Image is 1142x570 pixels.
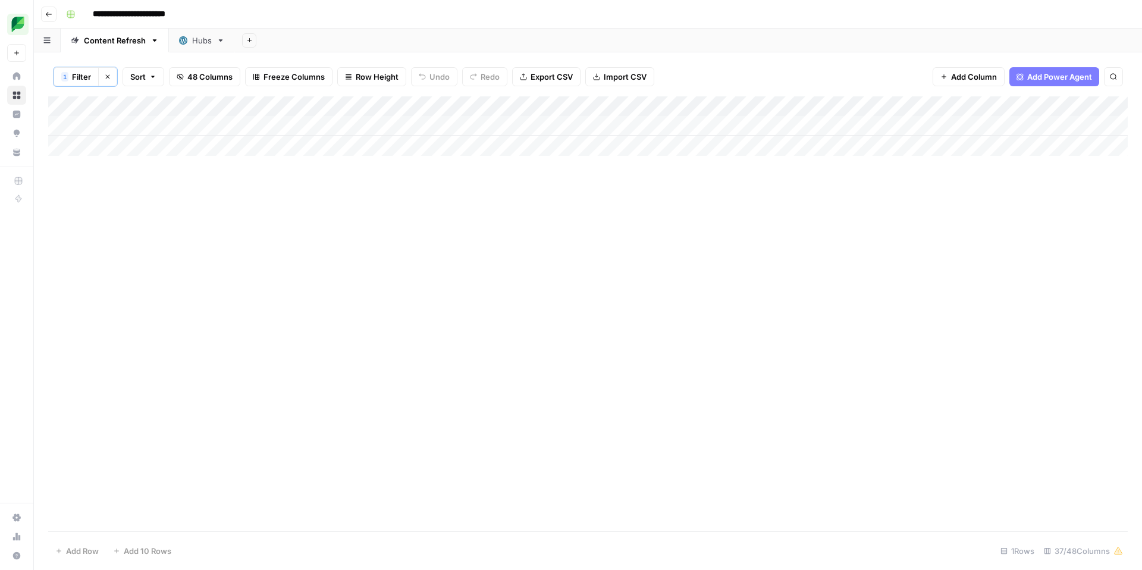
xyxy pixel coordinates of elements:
a: Your Data [7,143,26,162]
a: Usage [7,527,26,546]
span: Undo [429,71,450,83]
button: Undo [411,67,457,86]
button: Import CSV [585,67,654,86]
span: Sort [130,71,146,83]
span: Filter [72,71,91,83]
button: Workspace: SproutSocial [7,10,26,39]
span: 1 [63,72,67,82]
a: Insights [7,105,26,124]
button: Add Row [48,541,106,560]
a: Browse [7,86,26,105]
span: Row Height [356,71,399,83]
button: 1Filter [54,67,98,86]
span: 48 Columns [187,71,233,83]
button: Add Power Agent [1009,67,1099,86]
div: Hubs [192,35,212,46]
button: 48 Columns [169,67,240,86]
span: Redo [481,71,500,83]
span: Freeze Columns [263,71,325,83]
button: Add 10 Rows [106,541,178,560]
div: 37/48 Columns [1039,541,1128,560]
div: 1 Rows [996,541,1039,560]
a: Hubs [169,29,235,52]
span: Add Power Agent [1027,71,1092,83]
span: Add 10 Rows [124,545,171,557]
button: Add Column [933,67,1005,86]
a: Content Refresh [61,29,169,52]
span: Add Column [951,71,997,83]
button: Redo [462,67,507,86]
button: Help + Support [7,546,26,565]
button: Sort [123,67,164,86]
button: Export CSV [512,67,581,86]
span: Add Row [66,545,99,557]
img: SproutSocial Logo [7,14,29,35]
div: Content Refresh [84,35,146,46]
a: Settings [7,508,26,527]
a: Opportunities [7,124,26,143]
a: Home [7,67,26,86]
button: Row Height [337,67,406,86]
div: 1 [61,72,68,82]
span: Import CSV [604,71,647,83]
button: Freeze Columns [245,67,332,86]
span: Export CSV [531,71,573,83]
